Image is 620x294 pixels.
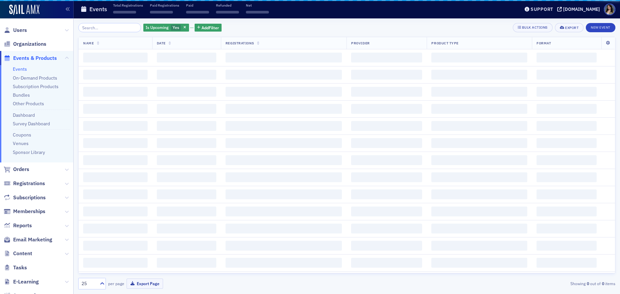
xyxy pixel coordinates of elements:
[351,224,422,233] span: ‌
[351,70,422,80] span: ‌
[216,3,239,8] p: Refunded
[531,6,553,12] div: Support
[431,189,527,199] span: ‌
[13,222,32,229] span: Reports
[226,172,342,182] span: ‌
[537,258,597,268] span: ‌
[226,138,342,148] span: ‌
[157,41,166,45] span: Date
[13,101,44,107] a: Other Products
[351,241,422,251] span: ‌
[143,24,189,32] div: Yes
[441,281,615,286] div: Showing out of items
[226,258,342,268] span: ‌
[83,41,94,45] span: Name
[431,121,527,131] span: ‌
[83,70,148,80] span: ‌
[157,104,216,114] span: ‌
[537,172,597,182] span: ‌
[537,41,551,45] span: Format
[537,104,597,114] span: ‌
[513,23,553,32] button: Bulk Actions
[157,138,216,148] span: ‌
[216,11,239,13] span: ‌
[226,87,342,97] span: ‌
[431,87,527,97] span: ‌
[82,280,96,287] div: 25
[13,27,27,34] span: Users
[78,23,141,32] input: Search…
[157,172,216,182] span: ‌
[537,53,597,62] span: ‌
[83,138,148,148] span: ‌
[13,140,29,146] a: Venues
[186,3,209,8] p: Paid
[351,189,422,199] span: ‌
[351,87,422,97] span: ‌
[13,75,57,81] a: On-Demand Products
[586,23,615,32] button: New Event
[586,24,615,30] a: New Event
[13,112,35,118] a: Dashboard
[604,4,615,15] span: Profile
[431,138,527,148] span: ‌
[431,224,527,233] span: ‌
[83,104,148,114] span: ‌
[537,224,597,233] span: ‌
[431,155,527,165] span: ‌
[157,155,216,165] span: ‌
[4,27,27,34] a: Users
[537,138,597,148] span: ‌
[13,132,31,138] a: Coupons
[13,92,30,98] a: Bundles
[146,25,169,30] span: Is Upcoming
[157,258,216,268] span: ‌
[13,149,45,155] a: Sponsor Library
[83,53,148,62] span: ‌
[13,236,52,243] span: Email Marketing
[4,166,29,173] a: Orders
[537,189,597,199] span: ‌
[13,55,57,62] span: Events & Products
[150,11,173,13] span: ‌
[431,207,527,216] span: ‌
[226,41,254,45] span: Registrations
[13,208,45,215] span: Memberships
[557,7,602,12] button: [DOMAIN_NAME]
[431,41,458,45] span: Product Type
[351,53,422,62] span: ‌
[157,121,216,131] span: ‌
[157,207,216,216] span: ‌
[157,241,216,251] span: ‌
[83,207,148,216] span: ‌
[226,241,342,251] span: ‌
[13,121,50,127] a: Survey Dashboard
[555,23,584,32] button: Export
[4,208,45,215] a: Memberships
[186,11,209,13] span: ‌
[173,25,179,30] span: Yes
[13,278,39,285] span: E-Learning
[13,40,46,48] span: Organizations
[202,25,219,31] span: Add Filter
[351,121,422,131] span: ‌
[246,11,269,13] span: ‌
[226,207,342,216] span: ‌
[431,172,527,182] span: ‌
[13,180,45,187] span: Registrations
[13,250,32,257] span: Content
[13,166,29,173] span: Orders
[150,3,179,8] p: Paid Registrations
[83,258,148,268] span: ‌
[83,241,148,251] span: ‌
[431,258,527,268] span: ‌
[226,121,342,131] span: ‌
[9,5,39,15] img: SailAMX
[351,41,370,45] span: Provider
[157,87,216,97] span: ‌
[226,224,342,233] span: ‌
[4,194,46,201] a: Subscriptions
[13,264,27,271] span: Tasks
[83,172,148,182] span: ‌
